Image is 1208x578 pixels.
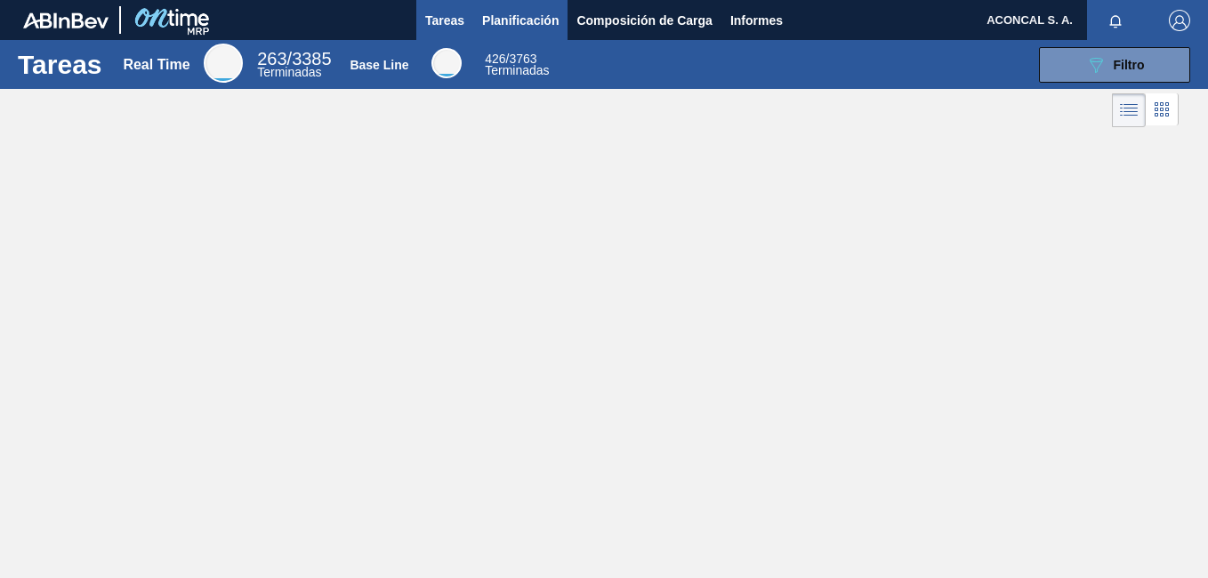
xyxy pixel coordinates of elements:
div: Real Time [204,44,243,83]
div: Vista en Lista [1112,93,1146,127]
div: Vista en Tarjetas [1146,93,1179,127]
div: Base Line [350,58,408,72]
span: Composición de Carga [576,10,712,31]
span: Terminadas [485,63,549,77]
span: Planificación [482,10,559,31]
span: 263 [257,49,286,68]
span: 426 [485,52,505,66]
img: TNhmsLtSVTkK8tSr43FrP2fwEKptu5GPRR3wAAAABJRU5ErkJggg== [23,12,109,28]
img: Logout [1169,10,1190,31]
div: Base Line [431,48,462,78]
div: Real Time [257,52,331,78]
h1: Tareas [18,54,102,75]
div: Base Line [485,53,549,76]
span: Filtro [1114,58,1145,72]
div: Real Time [123,57,189,73]
span: Terminadas [257,65,321,79]
button: Filtro [1039,47,1190,83]
span: / 3763 [485,52,536,66]
button: Notificaciones [1087,8,1144,33]
span: Tareas [425,10,464,31]
span: Informes [730,10,783,31]
span: / 3385 [257,49,331,68]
